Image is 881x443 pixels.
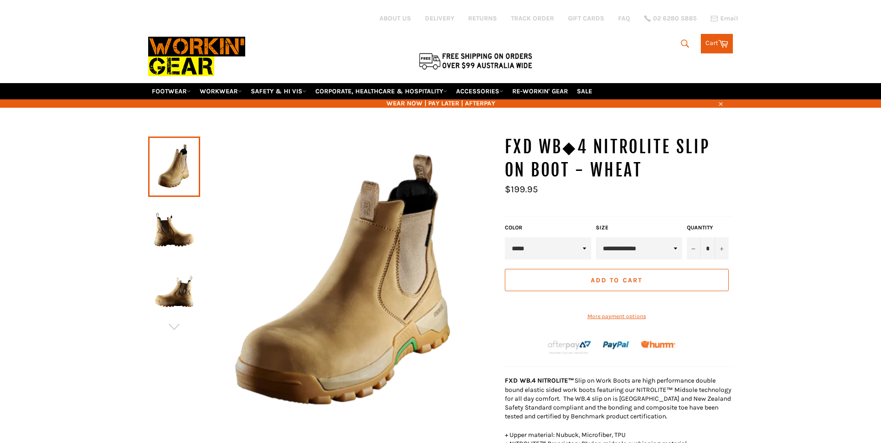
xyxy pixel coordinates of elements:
button: Add to Cart [505,269,729,291]
a: FAQ [618,14,630,23]
label: Quantity [687,224,729,232]
img: Flat $9.95 shipping Australia wide [418,51,534,71]
span: Email [720,15,738,22]
h1: FXD WB◆4 Nitrolite Slip on Boot - Wheat [505,136,733,182]
label: Size [596,224,682,232]
a: Email [711,15,738,22]
a: Cart [701,34,733,53]
img: Humm_core_logo_RGB-01_300x60px_small_195d8312-4386-4de7-b182-0ef9b6303a37.png [641,341,675,348]
button: Reduce item quantity by one [687,237,701,260]
span: WEAR NOW | PAY LATER | AFTERPAY [148,99,733,108]
a: SAFETY & HI VIS [247,83,310,99]
a: CORPORATE, HEALTHCARE & HOSPITALITY [312,83,451,99]
a: RETURNS [468,14,497,23]
a: SALE [573,83,596,99]
a: GIFT CARDS [568,14,604,23]
span: 02 6280 5885 [653,15,697,22]
img: FXD WB◆4 Nitrolite Slip on Boot - Wheat - Workin' Gear [200,136,496,431]
img: FXD WB◆4 Nitrolite Slip on Boot - Wheat - Workin' Gear [153,266,196,317]
img: paypal.png [603,332,630,359]
a: ABOUT US [379,14,411,23]
span: + Upper material: Nubuck, Microfiber, TPU [505,431,626,439]
a: FOOTWEAR [148,83,195,99]
label: Color [505,224,591,232]
p: Slip on Work Boots are high performance double bound elastic sided work boots featuring our NITRO... [505,376,733,421]
a: RE-WORKIN' GEAR [509,83,572,99]
img: FXD WB◆4 Nitrolite Slip on Boot - Wheat - Workin' Gear [153,203,196,254]
a: More payment options [505,313,729,320]
a: 02 6280 5885 [644,15,697,22]
span: $199.95 [505,184,538,195]
a: TRACK ORDER [511,14,554,23]
strong: FXD WB.4 NITROLITE™ [505,377,574,384]
a: DELIVERY [425,14,454,23]
a: WORKWEAR [196,83,246,99]
img: Afterpay-Logo-on-dark-bg_large.png [547,339,592,355]
span: Add to Cart [591,276,642,284]
a: ACCESSORIES [452,83,507,99]
img: Workin Gear leaders in Workwear, Safety Boots, PPE, Uniforms. Australia's No.1 in Workwear [148,30,245,83]
button: Increase item quantity by one [715,237,729,260]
